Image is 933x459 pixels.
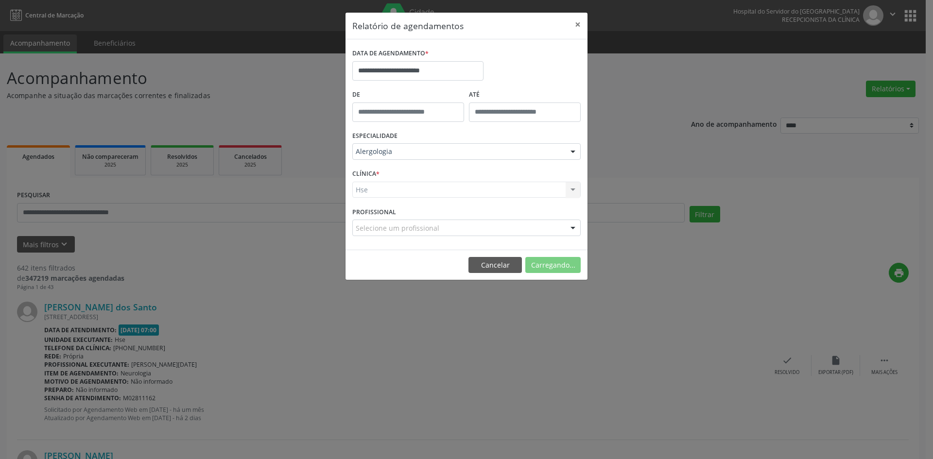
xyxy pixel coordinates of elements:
label: DATA DE AGENDAMENTO [352,46,429,61]
label: ESPECIALIDADE [352,129,397,144]
h5: Relatório de agendamentos [352,19,464,32]
label: PROFISSIONAL [352,204,396,220]
button: Cancelar [468,257,522,273]
label: CLÍNICA [352,167,380,182]
span: Selecione um profissional [356,223,439,233]
span: Alergologia [356,147,561,156]
label: De [352,87,464,102]
button: Carregando... [525,257,581,273]
button: Close [568,13,587,36]
label: ATÉ [469,87,581,102]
